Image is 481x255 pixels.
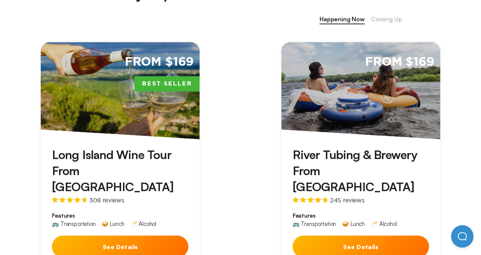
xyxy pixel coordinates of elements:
[293,221,336,227] div: 🚌 Transportation
[125,54,194,70] span: From $169
[451,225,474,248] iframe: Help Scout Beacon - Open
[293,212,429,220] span: Features
[52,221,95,227] div: 🚌 Transportation
[371,15,402,24] span: Coming Up
[102,221,124,227] div: 🥪 Lunch
[371,221,397,227] div: 🥂 Alcohol
[135,76,200,92] span: Best Seller
[52,147,188,195] h3: Long Island Wine Tour From [GEOGRAPHIC_DATA]
[330,197,365,203] span: 245 reviews
[320,15,365,24] span: Happening Now
[342,221,365,227] div: 🥪 Lunch
[130,221,157,227] div: 🥂 Alcohol
[365,54,434,70] span: From $169
[89,197,124,203] span: 308 reviews
[293,147,429,195] h3: River Tubing & Brewery From [GEOGRAPHIC_DATA]
[52,212,188,220] span: Features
